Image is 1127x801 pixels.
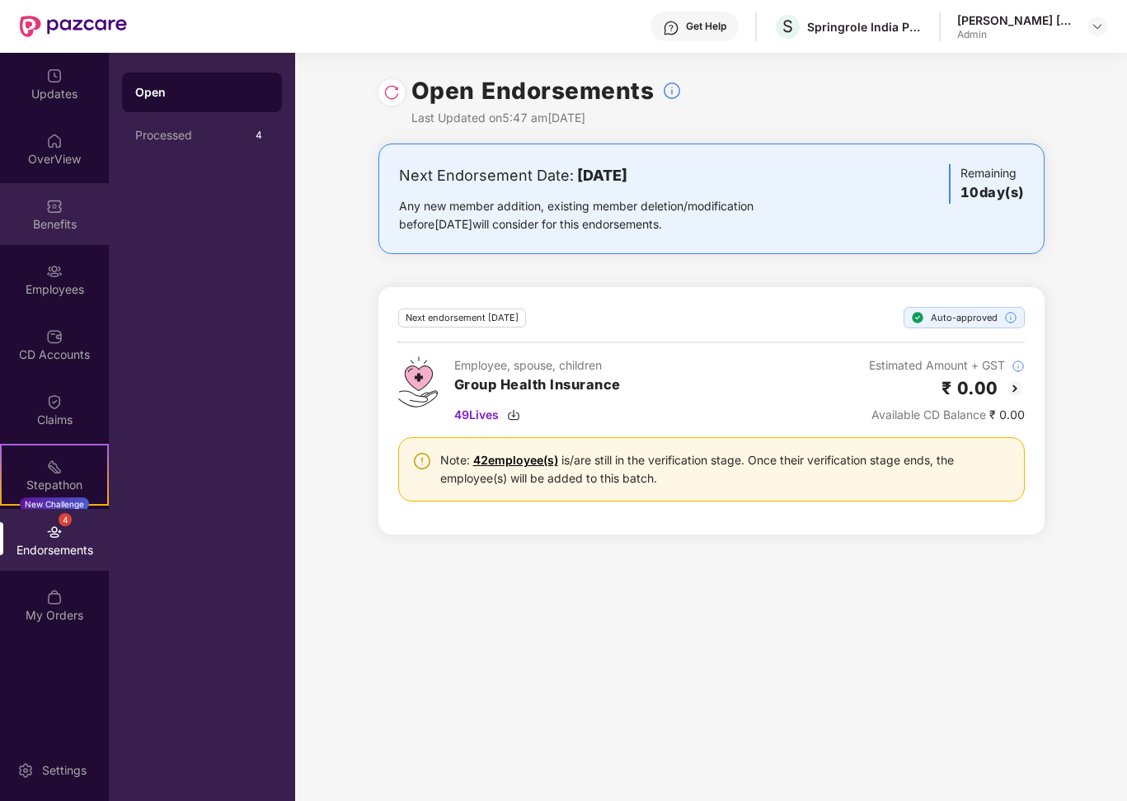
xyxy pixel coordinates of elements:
img: svg+xml;base64,PHN2ZyBpZD0iRHJvcGRvd24tMzJ4MzIiIHhtbG5zPSJodHRwOi8vd3d3LnczLm9yZy8yMDAwL3N2ZyIgd2... [1091,20,1104,33]
img: New Pazcare Logo [20,16,127,37]
h1: Open Endorsements [411,73,655,109]
img: svg+xml;base64,PHN2ZyBpZD0iU3RlcC1Eb25lLTE2eDE2IiB4bWxucz0iaHR0cDovL3d3dy53My5vcmcvMjAwMC9zdmciIH... [911,311,924,324]
div: New Challenge [20,497,89,511]
div: ₹ 0.00 [869,406,1025,424]
img: svg+xml;base64,PHN2ZyBpZD0iRG93bmxvYWQtMzJ4MzIiIHhtbG5zPSJodHRwOi8vd3d3LnczLm9yZy8yMDAwL3N2ZyIgd2... [507,408,520,422]
img: svg+xml;base64,PHN2ZyBpZD0iQmFjay0yMHgyMCIgeG1sbnM9Imh0dHA6Ly93d3cudzMub3JnLzIwMDAvc3ZnIiB3aWR0aD... [1005,379,1025,398]
div: Note: is/are still in the verification stage. Once their verification stage ends, the employee(s)... [440,451,1011,488]
div: Processed [135,129,249,142]
div: Any new member addition, existing member deletion/modification before [DATE] will consider for th... [399,197,805,233]
img: svg+xml;base64,PHN2ZyBpZD0iSW5mb18tXzMyeDMyIiBkYXRhLW5hbWU9IkluZm8gLSAzMngzMiIgeG1sbnM9Imh0dHA6Ly... [662,81,682,101]
img: svg+xml;base64,PHN2ZyB4bWxucz0iaHR0cDovL3d3dy53My5vcmcvMjAwMC9zdmciIHdpZHRoPSI0Ny43MTQiIGhlaWdodD... [398,356,438,408]
div: Open [135,84,269,101]
img: svg+xml;base64,PHN2ZyBpZD0iTXlfT3JkZXJzIiBkYXRhLW5hbWU9Ik15IE9yZGVycyIgeG1sbnM9Imh0dHA6Ly93d3cudz... [46,589,63,605]
div: Springrole India Private Limited [807,19,923,35]
div: Admin [957,28,1073,41]
div: Remaining [949,164,1024,204]
img: svg+xml;base64,PHN2ZyBpZD0iSW5mb18tXzMyeDMyIiBkYXRhLW5hbWU9IkluZm8gLSAzMngzMiIgeG1sbnM9Imh0dHA6Ly... [1004,311,1017,324]
img: svg+xml;base64,PHN2ZyBpZD0iRW5kb3JzZW1lbnRzIiB4bWxucz0iaHR0cDovL3d3dy53My5vcmcvMjAwMC9zdmciIHdpZH... [46,524,63,540]
div: 4 [249,125,269,145]
img: svg+xml;base64,PHN2ZyBpZD0iSG9tZSIgeG1sbnM9Imh0dHA6Ly93d3cudzMub3JnLzIwMDAvc3ZnIiB3aWR0aD0iMjAiIG... [46,133,63,149]
h3: Group Health Insurance [454,375,621,396]
img: svg+xml;base64,PHN2ZyBpZD0iQ2xhaW0iIHhtbG5zPSJodHRwOi8vd3d3LnczLm9yZy8yMDAwL3N2ZyIgd2lkdGg9IjIwIi... [46,393,63,410]
div: Stepathon [2,477,107,493]
div: Last Updated on 5:47 am[DATE] [411,109,683,127]
img: svg+xml;base64,PHN2ZyBpZD0iQ0RfQWNjb3VudHMiIGRhdGEtbmFtZT0iQ0QgQWNjb3VudHMiIHhtbG5zPSJodHRwOi8vd3... [46,328,63,345]
a: 42 employee(s) [473,453,558,467]
img: svg+xml;base64,PHN2ZyB4bWxucz0iaHR0cDovL3d3dy53My5vcmcvMjAwMC9zdmciIHdpZHRoPSIyMSIgaGVpZ2h0PSIyMC... [46,459,63,475]
div: [PERSON_NAME] [PERSON_NAME] [957,12,1073,28]
span: Available CD Balance [871,408,986,422]
div: Settings [37,762,92,779]
b: [DATE] [577,167,627,184]
div: Get Help [686,20,726,33]
div: Next endorsement [DATE] [398,309,526,327]
img: svg+xml;base64,PHN2ZyBpZD0iU2V0dGluZy0yMHgyMCIgeG1sbnM9Imh0dHA6Ly93d3cudzMub3JnLzIwMDAvc3ZnIiB3aW... [17,762,34,779]
span: S [782,16,793,36]
div: Estimated Amount + GST [869,356,1025,375]
div: Next Endorsement Date: [399,164,805,187]
span: 49 Lives [454,406,499,424]
div: Employee, spouse, children [454,356,621,375]
img: svg+xml;base64,PHN2ZyBpZD0iSW5mb18tXzMyeDMyIiBkYXRhLW5hbWU9IkluZm8gLSAzMngzMiIgeG1sbnM9Imh0dHA6Ly... [1012,360,1025,373]
img: svg+xml;base64,PHN2ZyBpZD0iV2FybmluZ18tXzI0eDI0IiBkYXRhLW5hbWU9Ildhcm5pbmcgLSAyNHgyNCIgeG1sbnM9Im... [412,451,432,471]
div: Auto-approved [904,307,1025,328]
img: svg+xml;base64,PHN2ZyBpZD0iVXBkYXRlZCIgeG1sbnM9Imh0dHA6Ly93d3cudzMub3JnLzIwMDAvc3ZnIiB3aWR0aD0iMj... [46,68,63,84]
img: svg+xml;base64,PHN2ZyBpZD0iUmVsb2FkLTMyeDMyIiB4bWxucz0iaHR0cDovL3d3dy53My5vcmcvMjAwMC9zdmciIHdpZH... [383,84,400,101]
div: 4 [59,513,72,526]
img: svg+xml;base64,PHN2ZyBpZD0iRW1wbG95ZWVzIiB4bWxucz0iaHR0cDovL3d3dy53My5vcmcvMjAwMC9zdmciIHdpZHRoPS... [46,263,63,280]
h3: 10 day(s) [960,182,1024,204]
h2: ₹ 0.00 [942,375,998,402]
img: svg+xml;base64,PHN2ZyBpZD0iQmVuZWZpdHMiIHhtbG5zPSJodHRwOi8vd3d3LnczLm9yZy8yMDAwL3N2ZyIgd2lkdGg9Ij... [46,198,63,214]
img: svg+xml;base64,PHN2ZyBpZD0iSGVscC0zMngzMiIgeG1sbnM9Imh0dHA6Ly93d3cudzMub3JnLzIwMDAvc3ZnIiB3aWR0aD... [663,20,679,36]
